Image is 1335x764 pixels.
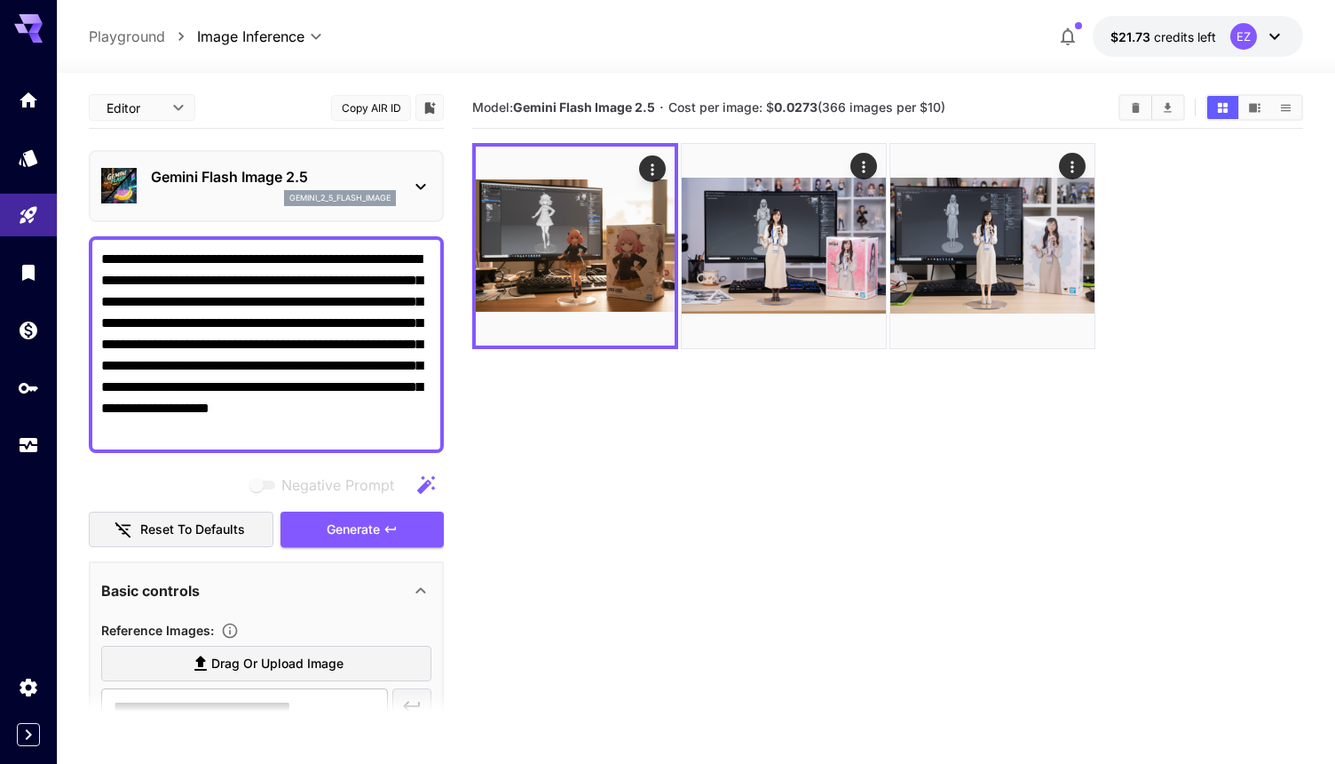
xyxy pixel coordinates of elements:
div: Actions [1058,153,1085,179]
b: Gemini Flash Image 2.5 [513,99,655,115]
div: $21.7262 [1110,28,1216,46]
span: Editor [107,99,162,117]
span: Image Inference [197,26,304,47]
button: Download All [1152,96,1183,119]
div: Actions [639,155,666,182]
div: Actions [849,153,876,179]
span: Drag or upload image [211,653,344,675]
label: Drag or upload image [101,646,431,682]
button: Show images in video view [1239,96,1270,119]
div: Library [18,261,39,283]
b: 0.0273 [774,99,818,115]
img: 9k= [476,147,675,346]
span: credits left [1154,29,1216,44]
div: Gemini Flash Image 2.5gemini_2_5_flash_image [101,159,431,213]
button: Upload a reference image to guide the result. This is needed for Image-to-Image or Inpainting. Su... [214,622,246,640]
div: Home [18,89,39,111]
div: Show images in grid viewShow images in video viewShow images in list view [1205,94,1303,121]
img: Z [682,144,886,348]
div: API Keys [18,377,39,399]
span: Negative Prompt [281,474,394,496]
div: Clear ImagesDownload All [1118,94,1185,121]
div: Playground [18,204,39,227]
div: Models [18,147,39,169]
button: Add to library [422,97,438,118]
span: $21.73 [1110,29,1154,44]
div: Usage [18,434,39,457]
button: Copy AIR ID [331,95,411,121]
p: Basic controls [101,580,200,601]
button: Expand sidebar [17,723,40,746]
button: $21.7262EZ [1093,16,1303,57]
button: Show images in grid view [1207,96,1238,119]
div: Wallet [18,319,39,341]
p: Gemini Flash Image 2.5 [151,166,396,187]
div: EZ [1230,23,1257,50]
a: Playground [89,26,165,47]
span: Model: [472,99,655,115]
span: Reference Images : [101,623,214,638]
button: Clear Images [1120,96,1151,119]
span: Negative prompts are not compatible with the selected model. [246,474,408,496]
p: · [660,97,664,118]
button: Generate [280,512,444,548]
span: Cost per image: $ (366 images per $10) [668,99,945,115]
img: Z [890,144,1094,348]
div: Basic controls [101,569,431,612]
span: Generate [327,519,380,541]
nav: breadcrumb [89,26,197,47]
div: Settings [18,676,39,698]
p: gemini_2_5_flash_image [289,192,391,204]
button: Show images in list view [1270,96,1301,119]
button: Reset to defaults [89,512,273,548]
